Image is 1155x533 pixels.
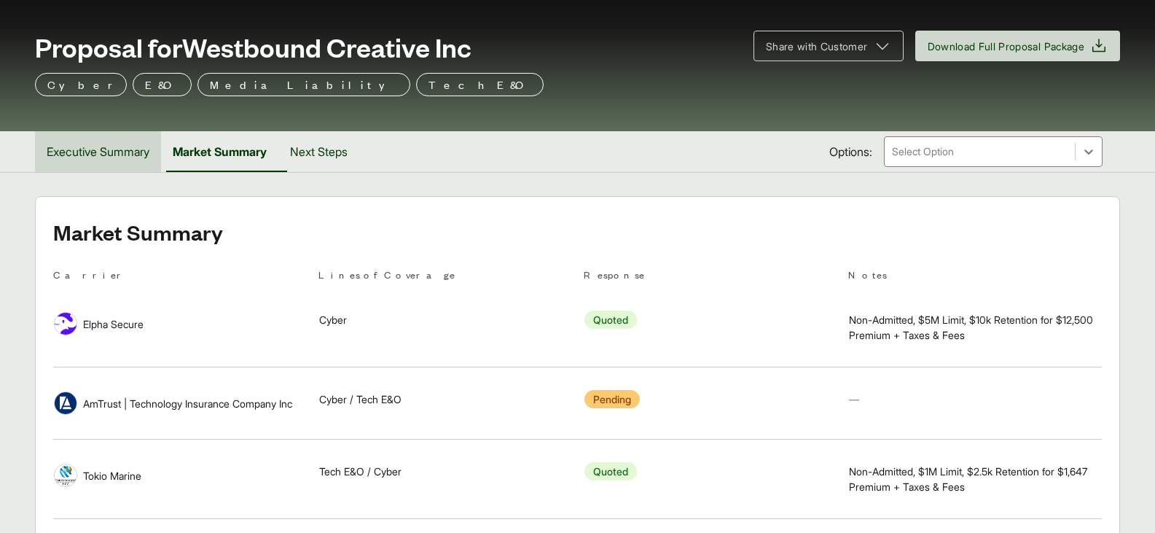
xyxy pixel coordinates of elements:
[915,31,1121,61] button: Download Full Proposal Package
[35,131,161,172] button: Executive Summary
[753,31,904,61] button: Share with Customer
[584,462,637,481] span: Quoted
[319,312,347,327] span: Cyber
[319,392,402,407] span: Cyber / Tech E&O
[928,39,1085,54] span: Download Full Proposal Package
[83,468,141,483] span: Tokio Marine
[849,393,859,405] span: —
[584,311,637,329] span: Quoted
[428,76,531,93] p: Tech E&O
[848,267,1102,288] th: Notes
[278,131,359,172] button: Next Steps
[161,131,278,172] button: Market Summary
[47,76,114,93] p: Cyber
[53,220,1102,244] h2: Market Summary
[829,143,872,160] span: Options:
[849,464,1101,494] span: Non-Admitted, $1M Limit, $2.5k Retention for $1,647 Premium + Taxes & Fees
[55,313,77,335] img: Elpha Secure logo
[849,312,1101,343] span: Non-Admitted, $5M Limit, $10k Retention for $12,500 Premium + Taxes & Fees
[210,76,398,93] p: Media Liability
[145,76,179,93] p: E&O
[53,267,307,288] th: Carrier
[584,390,640,408] span: Pending
[55,392,77,414] img: AmTrust | Technology Insurance Company Inc logo
[319,464,402,479] span: Tech E&O / Cyber
[83,316,144,332] span: Elpha Secure
[83,396,292,411] span: AmTrust | Technology Insurance Company Inc
[35,32,471,61] span: Proposal for Westbound Creative Inc
[55,464,77,486] img: Tokio Marine logo
[766,39,868,54] span: Share with Customer
[584,267,837,288] th: Response
[318,267,572,288] th: Lines of Coverage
